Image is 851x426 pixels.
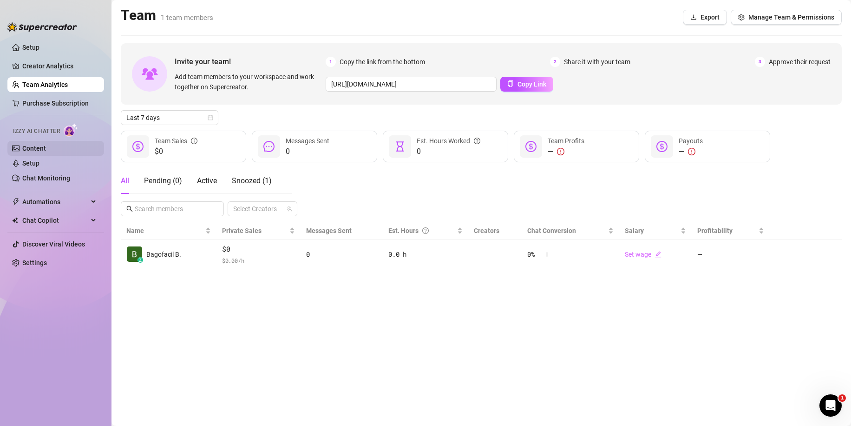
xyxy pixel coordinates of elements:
span: thunderbolt [12,198,20,206]
span: message [263,141,275,152]
span: Share it with your team [564,57,630,67]
a: Content [22,145,46,152]
a: Setup [22,160,39,167]
a: Setup [22,44,39,51]
span: Export [700,13,720,21]
span: $0 [222,244,295,255]
th: Name [121,222,216,240]
span: Invite your team! [175,56,326,67]
span: edit [655,251,661,258]
span: Name [126,226,203,236]
button: Copy Link [500,77,553,92]
span: 2 [550,57,560,67]
span: Snoozed ( 1 ) [232,176,272,185]
span: team [287,206,292,212]
span: 3 [755,57,765,67]
img: Chat Copilot [12,217,18,224]
a: Set wageedit [625,251,661,258]
span: Last 7 days [126,111,213,125]
button: Export [683,10,727,25]
span: Salary [625,227,644,234]
span: Team Profits [548,137,584,145]
span: Copy Link [517,80,546,88]
div: z [137,257,143,263]
span: exclamation-circle [688,148,695,155]
img: Bagofacil Budin… [127,246,142,262]
a: Discover Viral Videos [22,240,85,248]
span: 0 [286,146,329,157]
span: Chat Copilot [22,213,88,228]
img: AI Chatter [64,123,78,137]
div: Team Sales [155,136,197,146]
span: Private Sales [222,227,262,234]
span: 1 [838,394,846,402]
span: info-circle [191,136,197,146]
td: — [692,240,770,269]
span: 1 team members [161,13,213,22]
span: setting [738,14,745,20]
div: Est. Hours [388,226,455,236]
span: Messages Sent [306,227,352,234]
span: Active [197,176,217,185]
span: Manage Team & Permissions [748,13,834,21]
span: $0 [155,146,197,157]
span: Add team members to your workspace and work together on Supercreator. [175,72,322,92]
img: logo-BBDzfeDw.svg [7,22,77,32]
span: search [126,206,133,212]
div: 0 [306,249,377,260]
span: $ 0.00 /h [222,256,295,265]
span: 0 % [527,249,542,260]
div: — [548,146,584,157]
span: Messages Sent [286,137,329,145]
div: Est. Hours Worked [417,136,480,146]
span: Payouts [679,137,703,145]
span: Approve their request [769,57,831,67]
span: dollar-circle [132,141,144,152]
a: Chat Monitoring [22,174,70,182]
span: Automations [22,194,88,209]
span: 1 [326,57,336,67]
span: dollar-circle [525,141,537,152]
span: question-circle [474,136,480,146]
div: — [679,146,703,157]
span: question-circle [422,226,429,236]
a: Team Analytics [22,81,68,88]
span: Profitability [697,227,733,234]
button: Manage Team & Permissions [731,10,842,25]
span: Izzy AI Chatter [13,127,60,136]
div: 0.0 h [388,249,463,260]
span: Chat Conversion [527,227,576,234]
span: download [690,14,697,20]
span: 0 [417,146,480,157]
a: Purchase Subscription [22,96,97,111]
input: Search members [135,204,211,214]
span: copy [507,80,514,87]
span: calendar [208,115,213,120]
span: Copy the link from the bottom [340,57,425,67]
th: Creators [468,222,522,240]
h2: Team [121,7,213,24]
iframe: Intercom live chat [819,394,842,417]
div: All [121,175,129,186]
a: Creator Analytics [22,59,97,73]
span: dollar-circle [656,141,668,152]
div: Pending ( 0 ) [144,175,182,186]
span: hourglass [394,141,406,152]
a: Settings [22,259,47,266]
span: exclamation-circle [557,148,564,155]
span: Bagofacil B. [146,249,181,260]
